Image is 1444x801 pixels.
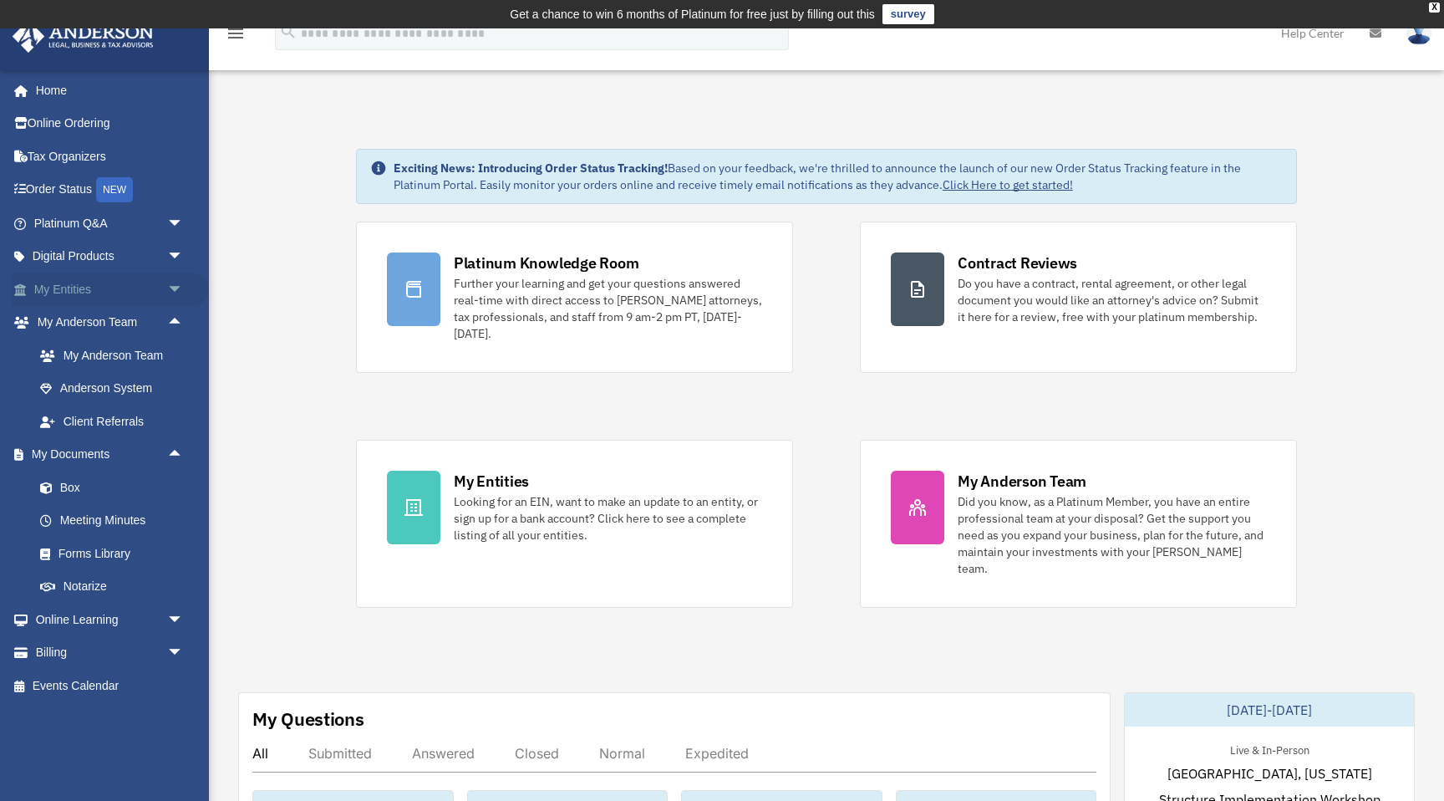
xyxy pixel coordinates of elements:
[96,177,133,202] div: NEW
[226,29,246,43] a: menu
[12,173,209,207] a: Order StatusNEW
[167,273,201,307] span: arrow_drop_down
[23,504,209,538] a: Meeting Minutes
[12,140,209,173] a: Tax Organizers
[943,177,1073,192] a: Click Here to get started!
[167,636,201,671] span: arrow_drop_down
[23,405,209,438] a: Client Referrals
[23,339,209,372] a: My Anderson Team
[12,240,209,273] a: Digital Productsarrow_drop_down
[356,222,793,373] a: Platinum Knowledge Room Further your learning and get your questions answered real-time with dire...
[12,636,209,670] a: Billingarrow_drop_down
[958,253,1077,273] div: Contract Reviews
[12,603,209,636] a: Online Learningarrow_drop_down
[252,745,268,762] div: All
[8,20,159,53] img: Anderson Advisors Platinum Portal
[12,107,209,140] a: Online Ordering
[12,669,209,702] a: Events Calendar
[882,4,934,24] a: survey
[599,745,645,762] div: Normal
[1406,21,1431,45] img: User Pic
[167,603,201,637] span: arrow_drop_down
[454,253,639,273] div: Platinum Knowledge Room
[167,306,201,340] span: arrow_drop_up
[12,438,209,472] a: My Documentsarrow_drop_up
[394,161,668,176] strong: Exciting News: Introducing Order Status Tracking!
[1125,693,1414,727] div: [DATE]-[DATE]
[515,745,559,762] div: Closed
[12,207,209,240] a: Platinum Q&Aarrow_drop_down
[412,745,475,762] div: Answered
[226,23,246,43] i: menu
[1429,3,1440,13] div: close
[23,570,209,604] a: Notarize
[356,440,793,608] a: My Entities Looking for an EIN, want to make an update to an entity, or sign up for a bank accoun...
[23,471,209,504] a: Box
[252,707,364,732] div: My Questions
[685,745,749,762] div: Expedited
[279,23,297,41] i: search
[454,493,762,543] div: Looking for an EIN, want to make an update to an entity, or sign up for a bank account? Click her...
[454,275,762,342] div: Further your learning and get your questions answered real-time with direct access to [PERSON_NAM...
[958,471,1086,492] div: My Anderson Team
[860,440,1297,608] a: My Anderson Team Did you know, as a Platinum Member, you have an entire professional team at your...
[958,275,1266,325] div: Do you have a contract, rental agreement, or other legal document you would like an attorney's ad...
[394,160,1283,193] div: Based on your feedback, we're thrilled to announce the launch of our new Order Status Tracking fe...
[12,74,201,107] a: Home
[308,745,372,762] div: Submitted
[860,222,1297,373] a: Contract Reviews Do you have a contract, rental agreement, or other legal document you would like...
[958,493,1266,577] div: Did you know, as a Platinum Member, you have an entire professional team at your disposal? Get th...
[454,471,529,492] div: My Entities
[23,537,209,570] a: Forms Library
[1217,740,1323,758] div: Live & In-Person
[23,372,209,406] a: Anderson System
[167,438,201,472] span: arrow_drop_up
[12,273,209,306] a: My Entitiesarrow_drop_down
[167,207,201,241] span: arrow_drop_down
[1167,763,1372,783] span: [GEOGRAPHIC_DATA], [US_STATE]
[167,240,201,274] span: arrow_drop_down
[510,4,875,24] div: Get a chance to win 6 months of Platinum for free just by filling out this
[12,306,209,339] a: My Anderson Teamarrow_drop_up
